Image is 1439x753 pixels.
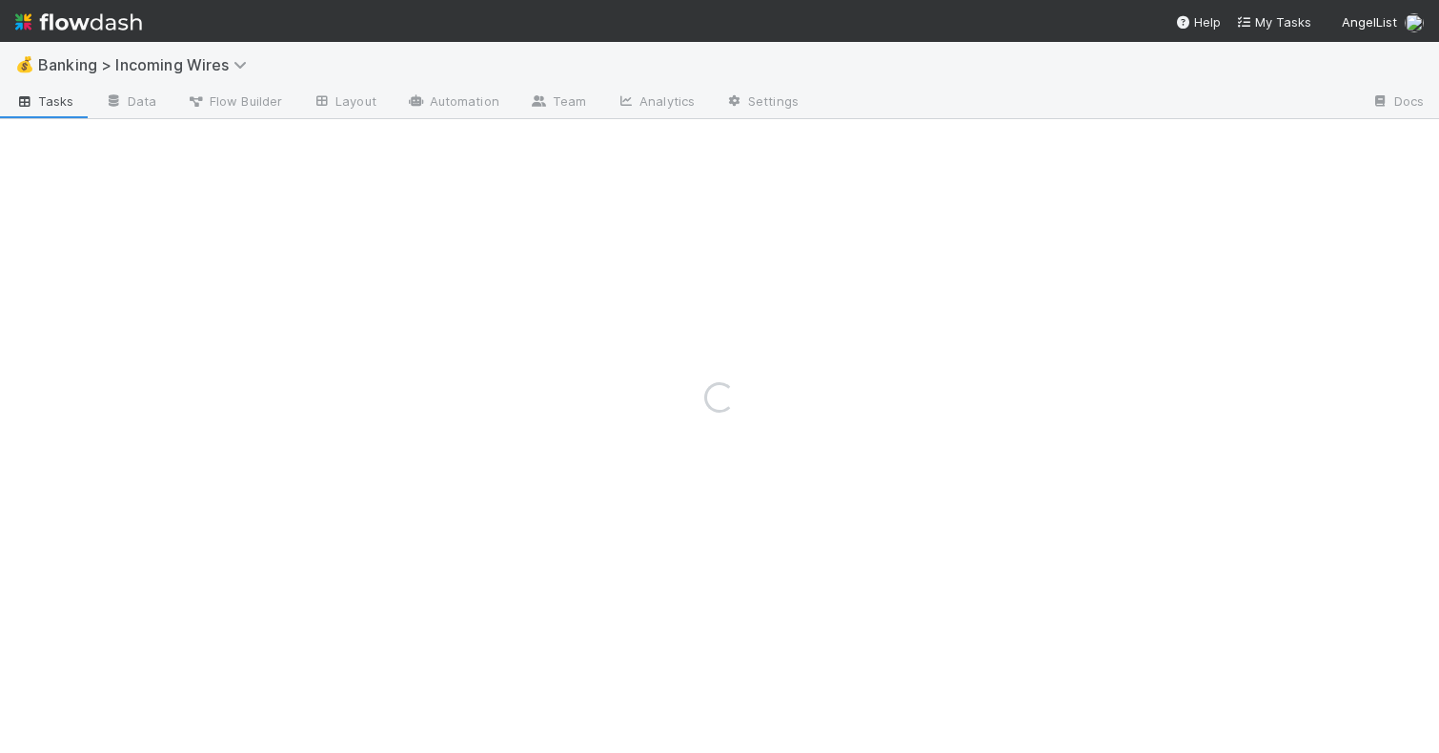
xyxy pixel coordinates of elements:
[1236,14,1311,30] span: My Tasks
[1405,13,1424,32] img: avatar_571adf04-33e8-4205-80f0-83f56503bf42.png
[15,6,142,38] img: logo-inverted-e16ddd16eac7371096b0.svg
[1342,14,1397,30] span: AngelList
[1236,12,1311,31] a: My Tasks
[1175,12,1221,31] div: Help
